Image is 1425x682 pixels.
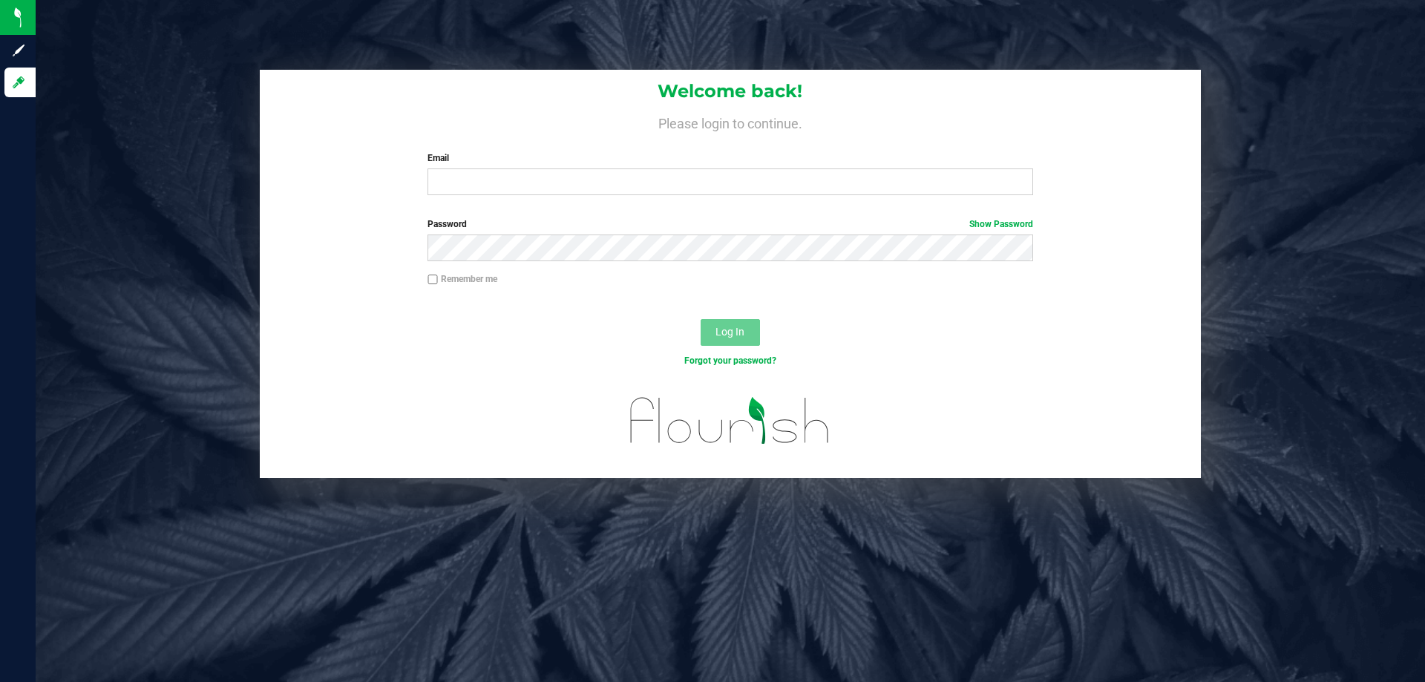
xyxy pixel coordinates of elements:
[427,151,1032,165] label: Email
[612,383,848,459] img: flourish_logo.svg
[427,272,497,286] label: Remember me
[427,219,467,229] span: Password
[427,275,438,285] input: Remember me
[684,355,776,366] a: Forgot your password?
[715,326,744,338] span: Log In
[11,75,26,90] inline-svg: Log in
[701,319,760,346] button: Log In
[11,43,26,58] inline-svg: Sign up
[969,219,1033,229] a: Show Password
[260,113,1201,131] h4: Please login to continue.
[260,82,1201,101] h1: Welcome back!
